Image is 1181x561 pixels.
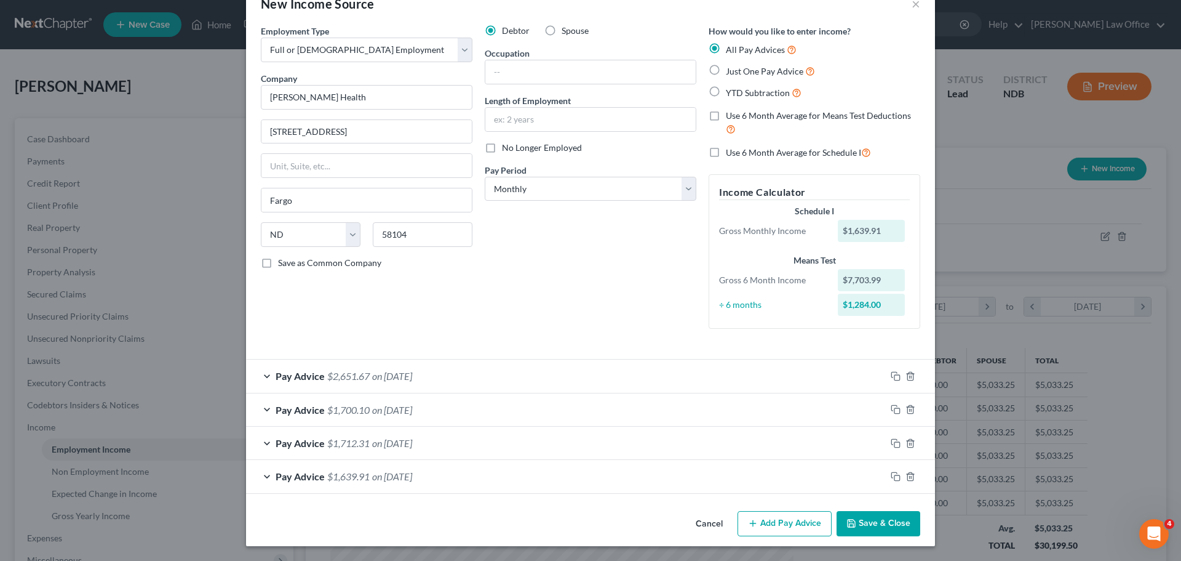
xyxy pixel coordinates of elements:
span: Pay Advice [276,437,325,449]
input: -- [485,60,696,84]
input: Enter address... [261,120,472,143]
input: Enter city... [261,188,472,212]
div: Gross Monthly Income [713,225,832,237]
div: Gross 6 Month Income [713,274,832,286]
span: on [DATE] [372,404,412,416]
label: Length of Employment [485,94,571,107]
input: ex: 2 years [485,108,696,131]
div: $1,639.91 [838,220,905,242]
input: Enter zip... [373,222,472,247]
span: Just One Pay Advice [726,66,803,76]
span: Use 6 Month Average for Schedule I [726,147,861,158]
div: Means Test [719,254,910,267]
span: YTD Subtraction [726,87,790,98]
span: Save as Common Company [278,257,381,268]
span: on [DATE] [372,470,412,482]
span: Pay Advice [276,404,325,416]
button: Cancel [686,512,733,537]
span: $1,712.31 [327,437,370,449]
span: 4 [1164,519,1174,529]
span: Pay Advice [276,470,325,482]
span: $1,639.91 [327,470,370,482]
span: Pay Period [485,165,527,176]
button: Add Pay Advice [738,511,832,537]
span: Pay Advice [276,370,325,382]
div: Schedule I [719,205,910,217]
div: $1,284.00 [838,294,905,316]
span: Debtor [502,25,530,36]
input: Search company by name... [261,85,472,110]
div: $7,703.99 [838,269,905,291]
span: $2,651.67 [327,370,370,382]
span: All Pay Advices [726,44,785,55]
input: Unit, Suite, etc... [261,154,472,177]
span: No Longer Employed [502,142,582,153]
label: Occupation [485,47,530,60]
button: Save & Close [837,511,920,537]
span: Company [261,73,297,84]
span: Employment Type [261,26,329,36]
span: on [DATE] [372,370,412,382]
span: on [DATE] [372,437,412,449]
div: ÷ 6 months [713,299,832,311]
span: Spouse [562,25,589,36]
span: $1,700.10 [327,404,370,416]
h5: Income Calculator [719,185,910,200]
label: How would you like to enter income? [709,25,851,38]
iframe: Intercom live chat [1139,519,1169,549]
span: Use 6 Month Average for Means Test Deductions [726,110,911,121]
